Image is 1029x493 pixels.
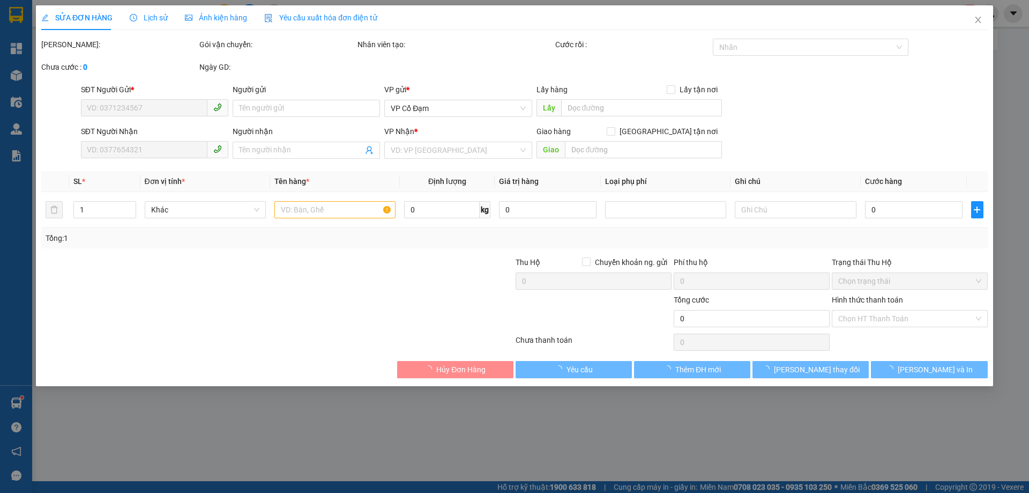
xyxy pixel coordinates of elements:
span: loading [762,365,774,373]
button: Yêu cầu [516,361,632,378]
label: Hình thức thanh toán [832,296,903,304]
span: Cước hàng [865,177,902,186]
div: Trạng thái Thu Hộ [832,256,988,268]
span: plus [972,205,982,214]
button: Close [963,5,993,35]
span: Lấy tận nơi [675,84,722,95]
span: Lịch sử [130,13,168,22]
span: SL [74,177,83,186]
span: Định lượng [428,177,466,186]
span: Thu Hộ [516,258,540,267]
div: SĐT Người Gửi [81,84,228,95]
img: icon [264,14,273,23]
span: phone [213,103,222,112]
div: [PERSON_NAME]: [41,39,197,50]
span: Chuyển khoản ng. gửi [591,256,672,268]
span: Yêu cầu [566,364,593,376]
span: close [974,16,982,24]
button: delete [46,201,63,218]
button: [PERSON_NAME] và In [871,361,988,378]
span: Giao [536,141,565,158]
span: Chọn trạng thái [838,273,981,289]
span: user-add [366,146,374,154]
div: SĐT Người Nhận [81,126,228,137]
div: Nhân viên tạo: [357,39,553,50]
span: Giá trị hàng [499,177,539,186]
span: VP Cổ Đạm [391,100,526,116]
th: Loại phụ phí [601,171,730,192]
div: Ngày GD: [199,61,355,73]
span: Lấy [536,99,561,116]
span: Khác [151,202,259,218]
span: kg [480,201,490,218]
span: [GEOGRAPHIC_DATA] tận nơi [615,126,722,137]
span: Thêm ĐH mới [675,364,721,376]
div: Tổng: 1 [46,232,397,244]
span: Giao hàng [536,127,571,136]
span: Hủy Đơn Hàng [436,364,486,376]
button: Thêm ĐH mới [634,361,750,378]
div: Cước rồi : [555,39,711,50]
span: loading [555,365,566,373]
span: [PERSON_NAME] thay đổi [774,364,860,376]
b: 0 [83,63,87,71]
span: loading [424,365,436,373]
button: [PERSON_NAME] thay đổi [752,361,869,378]
span: phone [213,145,222,153]
div: VP gửi [385,84,532,95]
input: Dọc đường [561,99,722,116]
span: Tên hàng [274,177,309,186]
span: SỬA ĐƠN HÀNG [41,13,113,22]
span: picture [185,14,192,21]
span: Đơn vị tính [145,177,185,186]
div: Người gửi [233,84,380,95]
div: Phí thu hộ [674,256,830,273]
button: plus [971,201,983,218]
input: VD: Bàn, Ghế [274,201,396,218]
span: loading [886,365,898,373]
button: Hủy Đơn Hàng [397,361,513,378]
span: VP Nhận [385,127,415,136]
input: Ghi Chú [735,201,856,218]
div: Chưa thanh toán [514,334,673,353]
span: loading [663,365,675,373]
span: Ảnh kiện hàng [185,13,247,22]
input: Dọc đường [565,141,722,158]
span: [PERSON_NAME] và In [898,364,973,376]
th: Ghi chú [731,171,861,192]
div: Gói vận chuyển: [199,39,355,50]
span: Tổng cước [674,296,709,304]
span: edit [41,14,49,21]
span: Yêu cầu xuất hóa đơn điện tử [264,13,377,22]
span: clock-circle [130,14,137,21]
div: Người nhận [233,126,380,137]
span: Lấy hàng [536,85,568,94]
div: Chưa cước : [41,61,197,73]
